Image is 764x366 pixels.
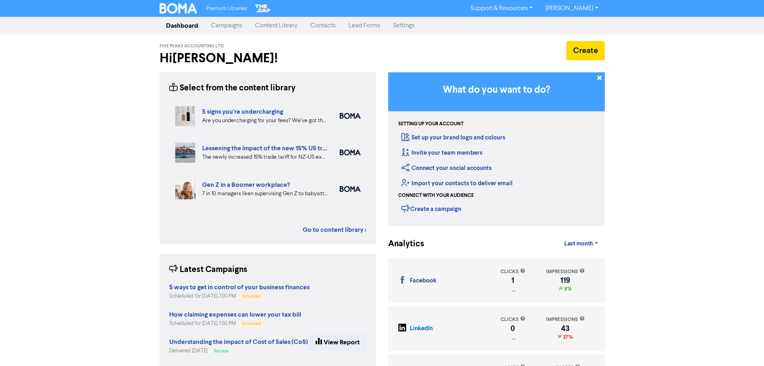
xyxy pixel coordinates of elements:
img: BOMA Logo [160,3,197,14]
a: Gen Z in a Boomer workplace? [202,181,290,189]
div: 0 [501,325,525,332]
span: Premium Libraries: [207,6,247,11]
button: Create [566,41,605,60]
a: Import your contacts to deliver email [401,180,513,187]
a: Connect your social accounts [401,164,492,172]
a: Go to content library > [303,225,367,235]
a: Settings [387,18,421,34]
span: _ [511,334,515,340]
div: Getting Started in BOMA [388,72,605,226]
div: Analytics [388,238,414,250]
div: 1 [501,277,525,284]
a: Support & Resources [464,2,539,15]
div: clicks [501,268,525,276]
strong: Understanding the impact of Cost of Sales (CoS) [169,338,308,346]
div: Connect with your audience [398,192,474,199]
span: 8% [563,286,571,292]
h3: What do you want to do? [400,84,593,96]
div: Facebook [410,276,436,286]
a: Lead Forms [342,18,387,34]
div: Are you undercharging for your fees? We’ve got the five warning signs that can help you diagnose ... [202,117,328,125]
div: Setting up your account [398,121,464,128]
div: Delivered [DATE] [169,347,308,355]
div: Select from the content library [169,82,296,94]
div: 7 in 10 managers liken supervising Gen Z to babysitting or parenting. But is your people manageme... [202,190,328,198]
a: Set up your brand logo and colours [401,134,505,141]
span: Last month [564,240,593,247]
a: Campaigns [205,18,249,34]
iframe: Chat Widget [663,279,764,366]
div: Create a campaign [401,202,461,215]
strong: How claiming expenses can lower your tax bill [169,311,301,319]
div: impressions [546,316,585,323]
div: Latest Campaigns [169,264,247,276]
a: Understanding the impact of Cost of Sales (CoS) [169,339,308,346]
span: 27% [561,334,573,340]
div: impressions [546,268,585,276]
h2: Hi [PERSON_NAME] ! [160,51,376,66]
div: Scheduled for [DATE] 7:00 PM [169,320,301,327]
a: View Report [309,334,367,351]
a: Dashboard [160,18,205,34]
a: Content Library [249,18,304,34]
span: Success [214,349,228,353]
img: boma_accounting [340,113,361,119]
a: Last month [558,236,604,252]
div: 119 [546,277,585,284]
span: Five Peaks Accounting Ltd [160,43,224,49]
img: boma [340,186,361,192]
div: LinkedIn [410,324,433,333]
a: Lessening the impact of the new 15% US trade tariff [202,144,349,152]
span: _ [511,286,515,292]
a: Invite your team members [401,149,482,157]
span: Scheduled [242,322,261,326]
div: clicks [501,316,525,323]
img: The Gap [254,3,272,14]
div: The newly increased 15% trade tariff for NZ-US exports could well have a major impact on your mar... [202,153,328,162]
img: boma [340,149,361,155]
strong: 5 ways to get in control of your business finances [169,283,310,291]
a: [PERSON_NAME] [539,2,604,15]
a: 5 ways to get in control of your business finances [169,284,310,291]
a: Contacts [304,18,342,34]
a: How claiming expenses can lower your tax bill [169,312,301,318]
a: 5 signs you’re undercharging [202,108,283,116]
span: Scheduled [242,294,261,299]
div: Scheduled for [DATE] 7:00 PM [169,292,310,300]
div: 43 [546,325,585,332]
